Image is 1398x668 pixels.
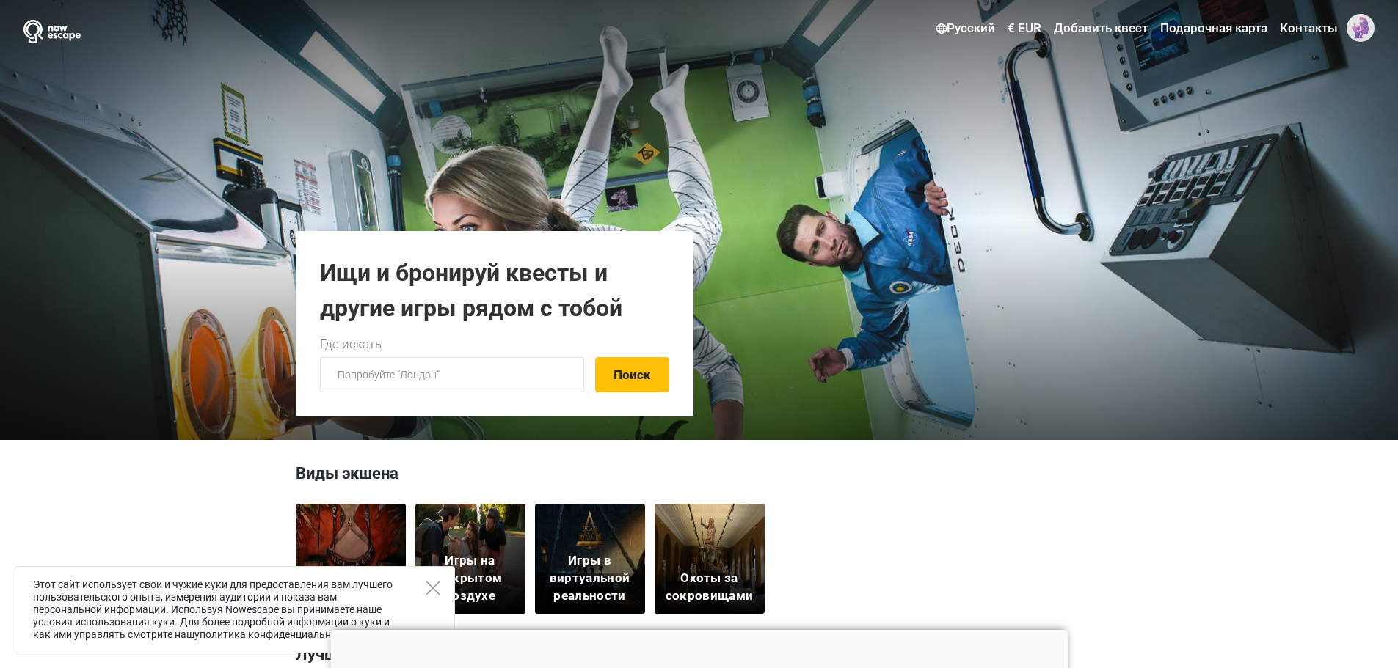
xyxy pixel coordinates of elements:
[1050,15,1151,42] a: Добавить квест
[1004,15,1045,42] a: € EUR
[23,20,81,43] img: Nowescape logo
[320,357,584,392] input: Попробуйте “Лондон”
[655,504,765,614] a: Охоты за сокровищами
[1157,15,1271,42] a: Подарочная карта
[595,357,669,392] button: Поиск
[296,504,406,614] a: Квесты
[415,504,525,614] a: Игры на открытом воздухе
[296,462,1103,493] h3: Виды экшена
[15,566,455,653] div: Этот сайт использует свои и чужие куки для предоставления вам лучшего пользовательского опыта, из...
[426,581,440,595] button: Close
[933,15,999,42] a: Русский
[544,552,636,604] h5: Игры в виртуальной реальности
[320,255,669,326] h1: Ищи и бронируй квесты и другие игры рядом с тобой
[1276,15,1341,42] a: Контакты
[320,335,382,354] label: Где искать
[663,570,755,605] h5: Охоты за сокровищами
[936,23,947,34] img: Русский
[535,504,645,614] a: Игры в виртуальной реальности
[424,552,516,604] h5: Игры на открытом воздухе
